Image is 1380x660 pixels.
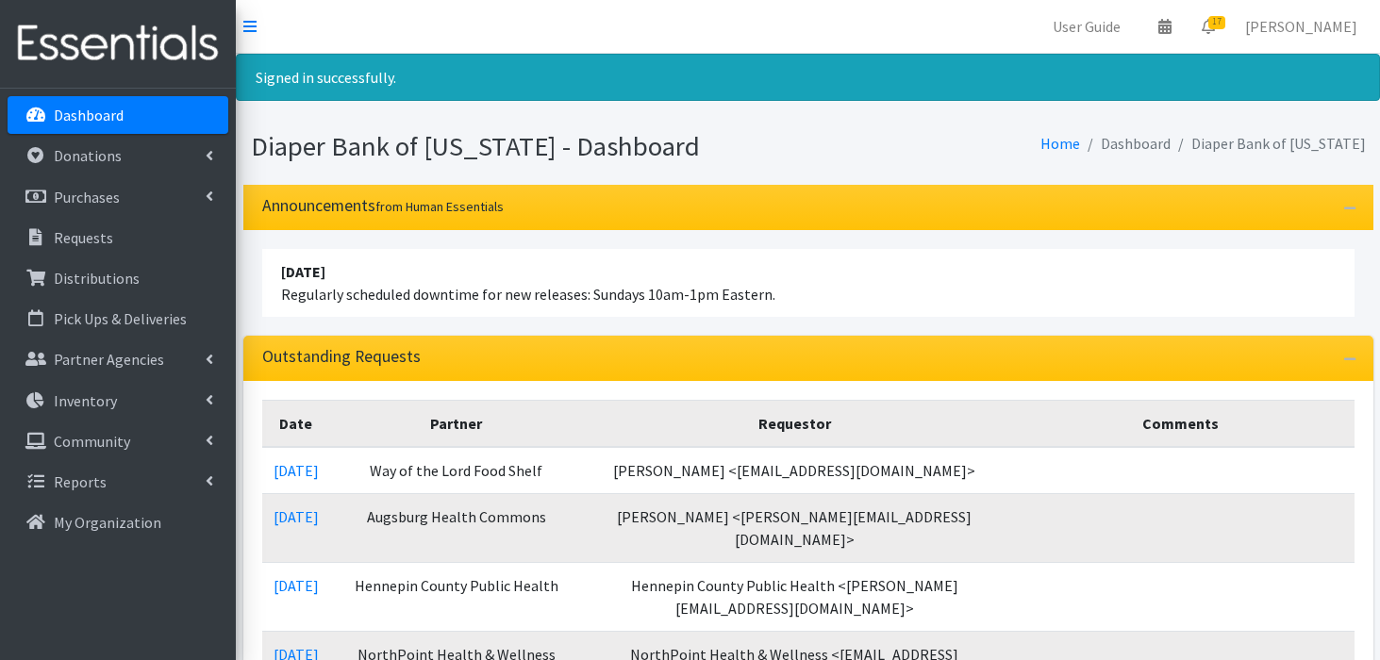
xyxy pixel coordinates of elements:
[262,400,330,447] th: Date
[274,507,319,526] a: [DATE]
[54,106,124,124] p: Dashboard
[8,340,228,378] a: Partner Agencies
[8,300,228,338] a: Pick Ups & Deliveries
[330,493,584,562] td: Augsburg Health Commons
[8,12,228,75] img: HumanEssentials
[54,146,122,165] p: Donations
[54,432,130,451] p: Community
[54,269,140,288] p: Distributions
[8,137,228,174] a: Donations
[54,391,117,410] p: Inventory
[8,96,228,134] a: Dashboard
[54,472,107,491] p: Reports
[330,447,584,494] td: Way of the Lord Food Shelf
[8,463,228,501] a: Reports
[8,422,228,460] a: Community
[54,513,161,532] p: My Organization
[274,576,319,595] a: [DATE]
[1006,400,1355,447] th: Comments
[330,400,584,447] th: Partner
[330,562,584,631] td: Hennepin County Public Health
[1208,16,1225,29] span: 17
[54,350,164,369] p: Partner Agencies
[1040,134,1080,153] a: Home
[262,347,421,367] h3: Outstanding Requests
[583,400,1006,447] th: Requestor
[8,503,228,541] a: My Organization
[583,447,1006,494] td: [PERSON_NAME] <[EMAIL_ADDRESS][DOMAIN_NAME]>
[54,228,113,247] p: Requests
[1230,8,1372,45] a: [PERSON_NAME]
[8,259,228,297] a: Distributions
[54,309,187,328] p: Pick Ups & Deliveries
[375,198,504,215] small: from Human Essentials
[8,178,228,216] a: Purchases
[236,54,1380,101] div: Signed in successfully.
[8,382,228,420] a: Inventory
[262,196,504,216] h3: Announcements
[1171,130,1366,157] li: Diaper Bank of [US_STATE]
[583,562,1006,631] td: Hennepin County Public Health <[PERSON_NAME][EMAIL_ADDRESS][DOMAIN_NAME]>
[583,493,1006,562] td: [PERSON_NAME] <[PERSON_NAME][EMAIL_ADDRESS][DOMAIN_NAME]>
[262,249,1355,317] li: Regularly scheduled downtime for new releases: Sundays 10am-1pm Eastern.
[1187,8,1230,45] a: 17
[8,219,228,256] a: Requests
[1038,8,1136,45] a: User Guide
[251,130,802,163] h1: Diaper Bank of [US_STATE] - Dashboard
[274,461,319,480] a: [DATE]
[281,262,325,281] strong: [DATE]
[54,188,120,206] p: Purchases
[1080,130,1171,157] li: Dashboard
